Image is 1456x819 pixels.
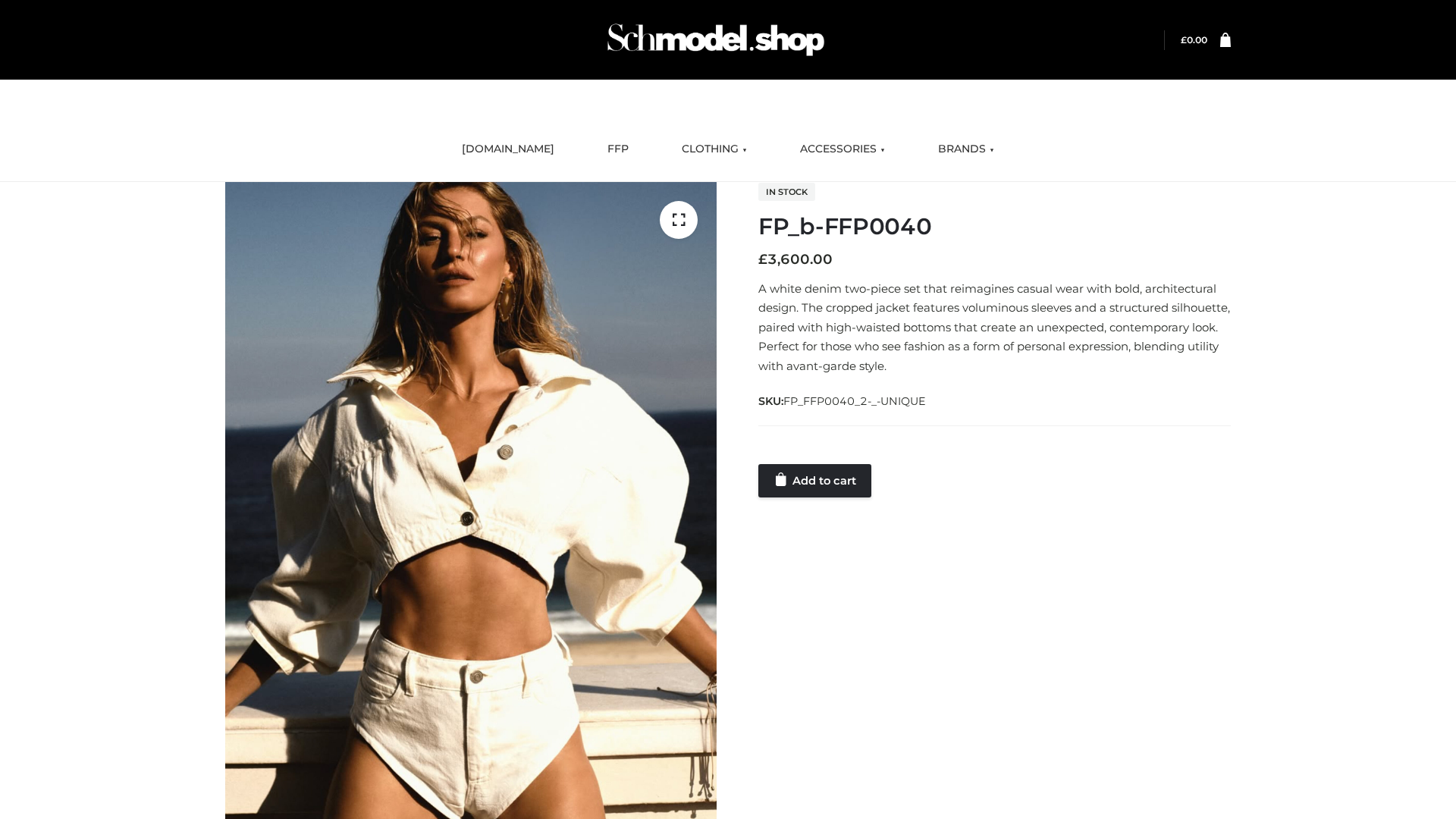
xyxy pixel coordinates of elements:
span: £ [1181,34,1187,45]
bdi: 0.00 [1181,34,1207,45]
a: ACCESSORIES [789,133,896,166]
a: CLOTHING [670,133,758,166]
span: In stock [758,183,815,201]
a: [DOMAIN_NAME] [450,133,566,166]
span: £ [758,251,767,268]
span: FP_FFP0040_2-_-UNIQUE [783,394,926,408]
a: £0.00 [1181,34,1207,45]
img: Schmodel Admin 964 [602,10,830,70]
a: BRANDS [927,133,1006,166]
p: A white denim two-piece set that reimagines casual wear with bold, architectural design. The crop... [758,279,1231,376]
a: Add to cart [758,464,871,497]
a: FFP [596,133,640,166]
span: SKU: [758,392,927,410]
h1: FP_b-FFP0040 [758,213,1231,240]
bdi: 3,600.00 [758,251,833,268]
